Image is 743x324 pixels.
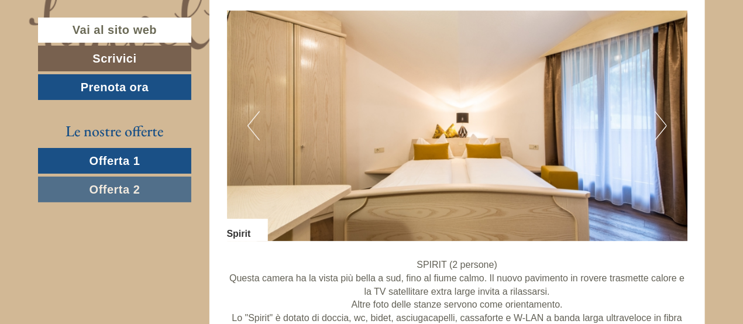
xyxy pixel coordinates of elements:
div: Le nostre offerte [38,120,191,142]
img: image [227,11,688,241]
span: Offerta 1 [90,154,140,167]
div: Spirit [227,219,269,241]
span: Offerta 2 [90,183,140,196]
a: Prenota ora [38,74,191,100]
button: Next [655,111,667,140]
a: Scrivici [38,46,191,71]
button: Previous [247,111,260,140]
a: Vai al sito web [38,18,191,43]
